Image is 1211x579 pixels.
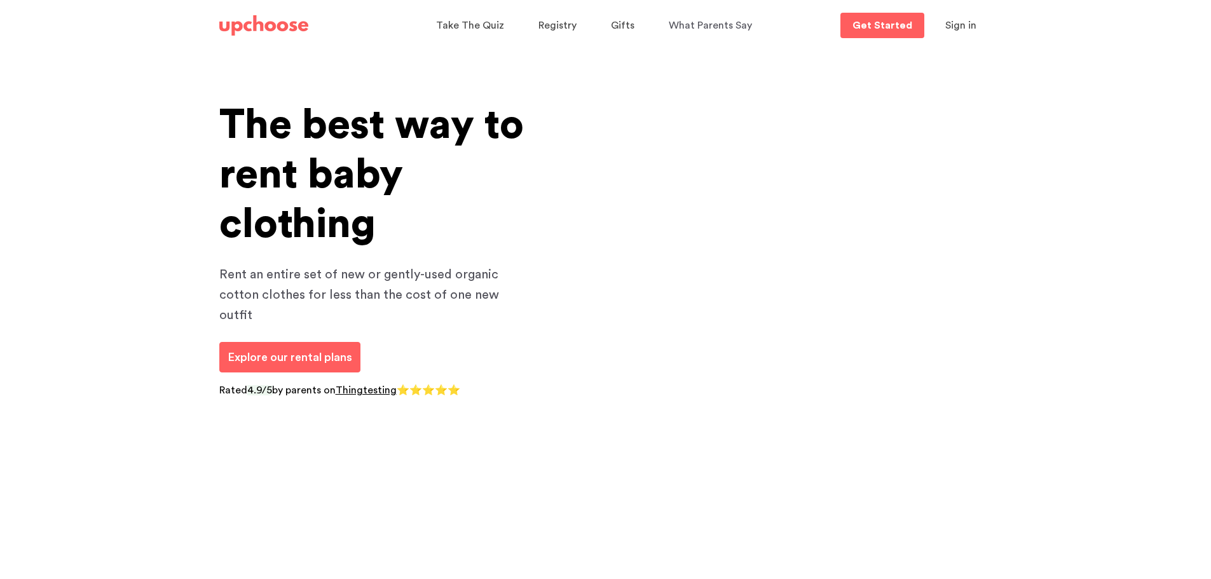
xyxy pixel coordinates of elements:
span: Gifts [611,20,634,31]
span: 4.9/5 [247,385,272,395]
a: Registry [538,13,580,38]
a: Thingtesting [336,385,397,395]
button: Sign in [929,13,992,38]
span: Explore our rental plans [228,351,352,363]
span: Registry [538,20,577,31]
img: UpChoose [219,15,308,36]
span: ⭐⭐⭐⭐⭐ [397,385,460,395]
span: by parents on [272,385,336,395]
span: What Parents Say [669,20,752,31]
a: UpChoose [219,13,308,39]
p: Rent an entire set of new or gently-used organic cotton clothes for less than the cost of one new... [219,264,524,325]
a: Take The Quiz [436,13,508,38]
span: Sign in [945,20,976,31]
span: Rated [219,385,247,395]
p: Get Started [852,20,912,31]
a: Get Started [840,13,924,38]
span: Take The Quiz [436,20,504,31]
span: The best way to rent baby clothing [219,105,524,245]
a: What Parents Say [669,13,756,38]
a: Gifts [611,13,638,38]
a: Explore our rental plans [219,342,360,372]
